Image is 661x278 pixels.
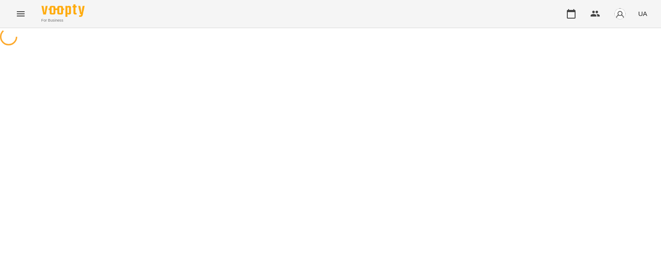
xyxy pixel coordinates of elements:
[41,18,85,23] span: For Business
[635,6,651,22] button: UA
[638,9,647,18] span: UA
[41,4,85,17] img: Voopty Logo
[614,8,626,20] img: avatar_s.png
[10,3,31,24] button: Menu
